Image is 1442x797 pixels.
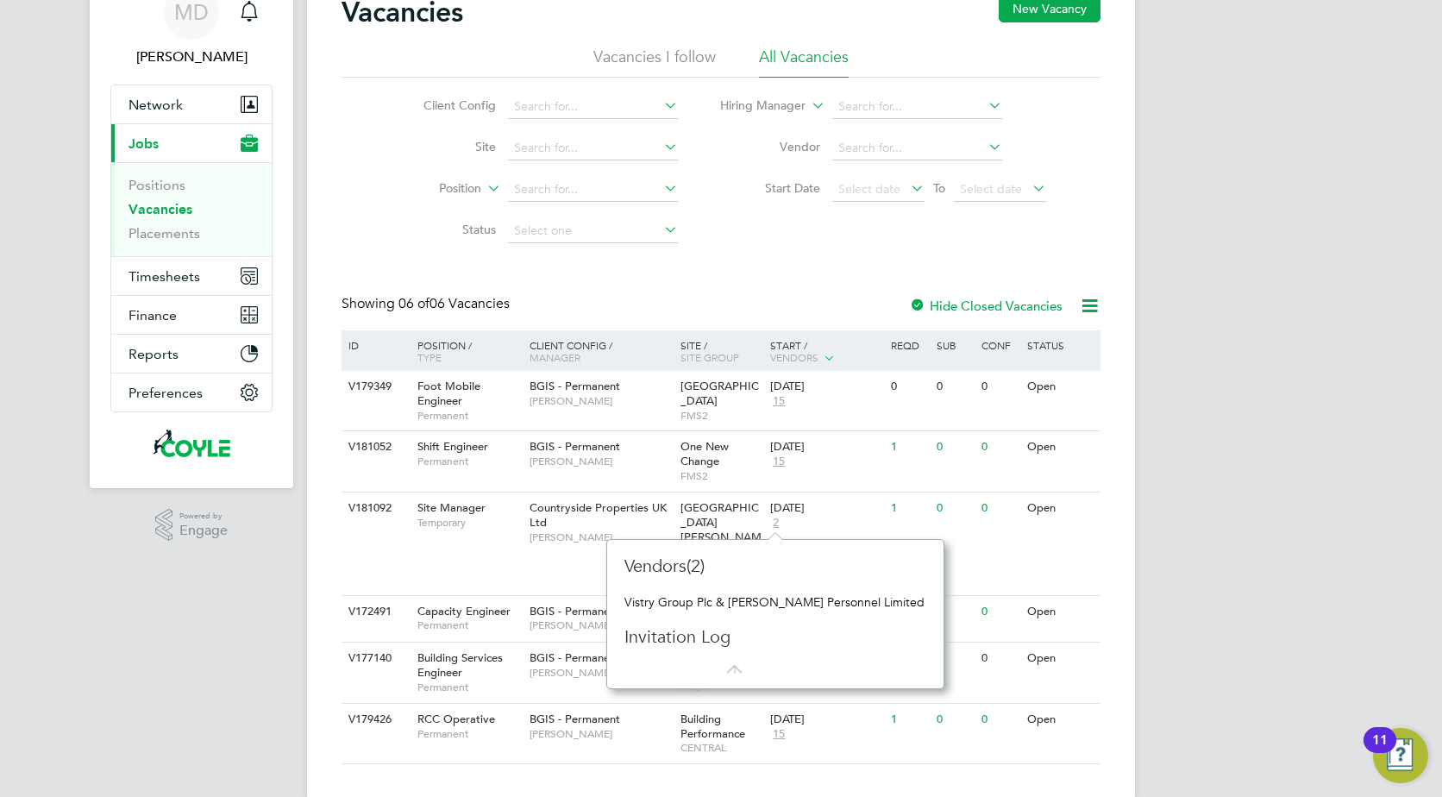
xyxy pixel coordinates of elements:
span: Capacity Engineer [417,604,511,618]
a: Vacancies [129,201,192,217]
div: Site / [676,330,767,372]
div: Conf [977,330,1022,360]
label: Hiring Manager [706,97,806,115]
div: V179349 [344,371,404,403]
span: Powered by [179,509,228,524]
span: [PERSON_NAME] [530,618,672,632]
input: Search for... [508,95,678,119]
span: RCC Operative [417,712,495,726]
div: 0 [887,371,931,403]
div: 1 [887,431,931,463]
a: Placements [129,225,200,242]
div: V172491 [344,596,404,628]
button: Jobs [111,124,272,162]
span: One New Change [680,439,729,468]
div: 0 [932,493,977,524]
div: 0 [932,704,977,736]
span: MD [174,1,209,23]
span: [PERSON_NAME] [530,394,672,408]
span: Site Group [680,350,739,364]
span: BGIS - Permanent [530,712,620,726]
span: Permanent [417,727,521,741]
div: 0 [977,431,1022,463]
span: BGIS - Permanent GPE [530,650,646,665]
li: All Vacancies [759,47,849,78]
span: Preferences [129,385,203,401]
span: Manager [530,350,580,364]
span: Timesheets [129,268,200,285]
div: Open [1023,643,1098,675]
div: 1 [887,493,931,524]
span: Reports [129,346,179,362]
button: Network [111,85,272,123]
input: Search for... [832,95,1002,119]
div: 0 [977,704,1022,736]
span: CENTRAL [680,741,762,755]
div: Status [1023,330,1098,360]
h3: Vendors(2) [624,555,926,577]
img: coyles-logo-retina.png [153,430,229,457]
span: Vendors [770,350,818,364]
label: Site [397,139,496,154]
span: To [928,177,950,199]
button: Timesheets [111,257,272,295]
span: Temporary [417,516,521,530]
div: ID [344,330,404,360]
div: Open [1023,704,1098,736]
input: Search for... [508,178,678,202]
div: Position / [404,330,525,372]
button: Open Resource Center, 11 new notifications [1373,728,1428,783]
span: Select date [960,181,1022,197]
div: 0 [977,493,1022,524]
div: 2 [932,596,977,628]
span: [PERSON_NAME] [530,455,672,468]
span: 06 Vacancies [398,295,510,312]
span: 15 [770,727,787,742]
button: Reports [111,335,272,373]
span: Jobs [129,135,159,152]
span: Building Performance [680,712,745,741]
span: Finance [129,307,177,323]
span: Permanent [417,618,521,632]
span: [PERSON_NAME] [530,530,672,544]
span: Countryside Properties UK Ltd [530,500,667,530]
div: [DATE] [770,380,882,394]
span: Shift Engineer [417,439,488,454]
a: Go to home page [110,430,273,457]
span: [GEOGRAPHIC_DATA][PERSON_NAME] [680,500,762,559]
div: Start / [766,330,887,373]
span: FMS2 [680,469,762,483]
li: Vacancies I follow [593,47,716,78]
span: [PERSON_NAME] [530,727,672,741]
label: Position [382,180,481,198]
div: [DATE] [770,712,882,727]
div: V179426 [344,704,404,736]
span: Mark Dimbleby [110,47,273,67]
label: Vendor [721,139,820,154]
a: Positions [129,177,185,193]
div: Client Config / [525,330,676,372]
span: Foot Mobile Engineer [417,379,480,408]
span: 2 [770,516,781,530]
div: Showing [342,295,513,313]
span: Engage [179,524,228,538]
div: Open [1023,431,1098,463]
div: [DATE] [770,440,882,455]
div: 0 [932,431,977,463]
label: Start Date [721,180,820,196]
div: 11 [1372,740,1388,762]
div: V177140 [344,643,404,675]
input: Search for... [832,136,1002,160]
div: V181092 [344,493,404,524]
span: Network [129,97,183,113]
div: Sub [932,330,977,360]
span: BGIS - Permanent [530,439,620,454]
span: Type [417,350,442,364]
a: Powered byEngage [155,509,229,542]
input: Search for... [508,136,678,160]
div: 1 [887,704,931,736]
label: Status [397,222,496,237]
span: Permanent [417,455,521,468]
button: Finance [111,296,272,334]
div: Open [1023,596,1098,628]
